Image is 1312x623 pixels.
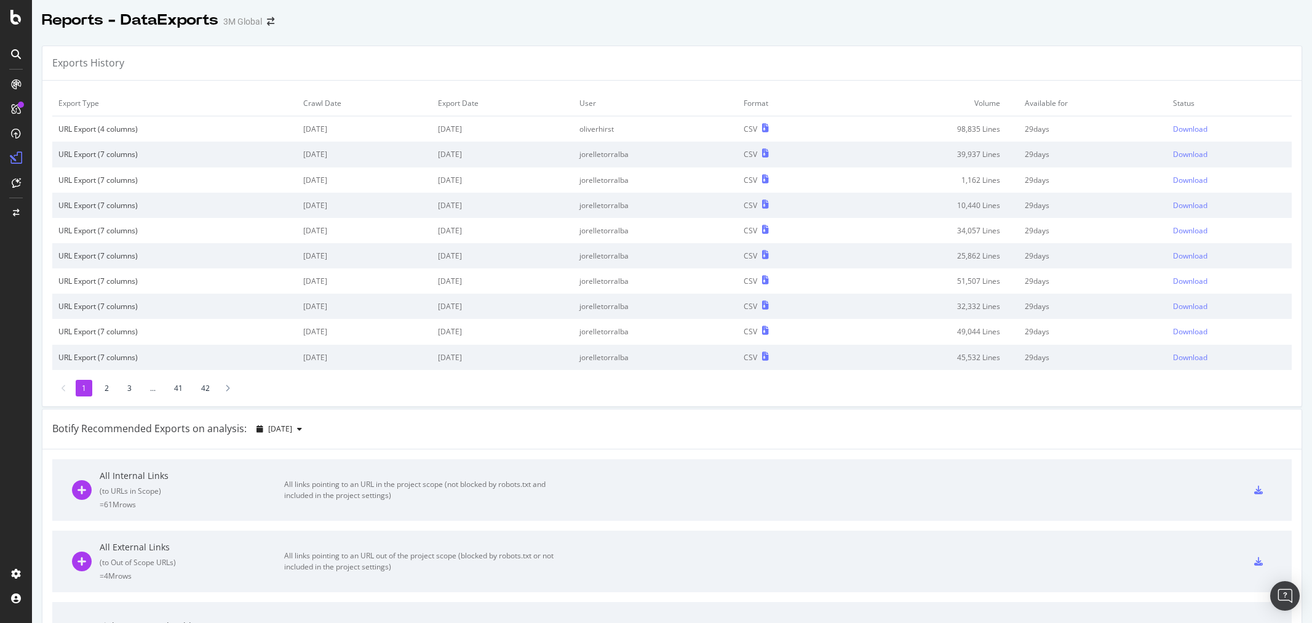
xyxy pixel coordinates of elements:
div: URL Export (7 columns) [58,326,291,337]
td: 10,440 Lines [838,193,1019,218]
li: 42 [195,380,216,396]
td: 49,044 Lines [838,319,1019,344]
td: [DATE] [297,319,432,344]
td: jorelletorralba [573,193,738,218]
span: 2025 Sep. 21st [268,424,292,434]
div: Download [1173,149,1207,159]
td: 29 days [1019,319,1167,344]
td: [DATE] [432,218,573,243]
a: Download [1173,200,1286,211]
td: [DATE] [297,345,432,370]
td: [DATE] [432,142,573,167]
div: URL Export (7 columns) [58,276,291,286]
a: Download [1173,301,1286,311]
div: URL Export (7 columns) [58,251,291,261]
div: Download [1173,301,1207,311]
td: Export Date [432,90,573,116]
td: 29 days [1019,116,1167,142]
div: csv-export [1254,486,1263,494]
td: [DATE] [432,268,573,294]
td: [DATE] [297,243,432,268]
div: CSV [744,301,757,311]
div: CSV [744,225,757,236]
div: Download [1173,175,1207,185]
div: Reports - DataExports [42,10,218,31]
a: Download [1173,326,1286,337]
td: 29 days [1019,218,1167,243]
td: 45,532 Lines [838,345,1019,370]
td: [DATE] [297,294,432,319]
a: Download [1173,251,1286,261]
div: All External Links [100,541,284,553]
div: = 4M rows [100,571,284,581]
td: jorelletorralba [573,268,738,294]
td: 29 days [1019,268,1167,294]
div: CSV [744,124,757,134]
td: 29 days [1019,167,1167,193]
td: oliverhirst [573,116,738,142]
td: jorelletorralba [573,294,738,319]
div: Download [1173,276,1207,286]
td: 51,507 Lines [838,268,1019,294]
td: [DATE] [432,167,573,193]
a: Download [1173,175,1286,185]
div: All links pointing to an URL out of the project scope (blocked by robots.txt or not included in t... [284,550,561,573]
div: CSV [744,175,757,185]
td: [DATE] [297,142,432,167]
div: CSV [744,149,757,159]
td: jorelletorralba [573,218,738,243]
div: ( to URLs in Scope ) [100,486,284,496]
td: Available for [1019,90,1167,116]
td: [DATE] [297,193,432,218]
td: Export Type [52,90,297,116]
td: 25,862 Lines [838,243,1019,268]
div: Download [1173,200,1207,211]
div: CSV [744,200,757,211]
div: CSV [744,276,757,286]
a: Download [1173,352,1286,363]
div: arrow-right-arrow-left [267,17,274,26]
td: 29 days [1019,193,1167,218]
a: Download [1173,225,1286,236]
td: [DATE] [432,319,573,344]
td: 29 days [1019,142,1167,167]
a: Download [1173,124,1286,134]
td: [DATE] [432,294,573,319]
td: 98,835 Lines [838,116,1019,142]
div: 3M Global [223,15,262,28]
div: URL Export (4 columns) [58,124,291,134]
div: URL Export (7 columns) [58,200,291,211]
li: 2 [98,380,115,396]
td: jorelletorralba [573,319,738,344]
div: All Internal Links [100,470,284,482]
td: Format [738,90,838,116]
div: URL Export (7 columns) [58,175,291,185]
div: CSV [744,352,757,363]
td: jorelletorralba [573,142,738,167]
div: URL Export (7 columns) [58,225,291,236]
td: [DATE] [297,218,432,243]
div: Download [1173,352,1207,363]
li: 1 [76,380,92,396]
td: Status [1167,90,1292,116]
div: Download [1173,124,1207,134]
td: [DATE] [432,243,573,268]
td: 32,332 Lines [838,294,1019,319]
li: ... [144,380,162,396]
div: URL Export (7 columns) [58,352,291,363]
div: URL Export (7 columns) [58,301,291,311]
li: 41 [168,380,189,396]
td: 29 days [1019,294,1167,319]
div: Download [1173,326,1207,337]
a: Download [1173,149,1286,159]
td: jorelletorralba [573,243,738,268]
td: [DATE] [432,193,573,218]
div: = 61M rows [100,499,284,510]
div: Open Intercom Messenger [1270,581,1300,611]
td: Crawl Date [297,90,432,116]
div: Download [1173,251,1207,261]
td: [DATE] [297,116,432,142]
td: [DATE] [297,268,432,294]
td: 39,937 Lines [838,142,1019,167]
div: Botify Recommended Exports on analysis: [52,422,247,436]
